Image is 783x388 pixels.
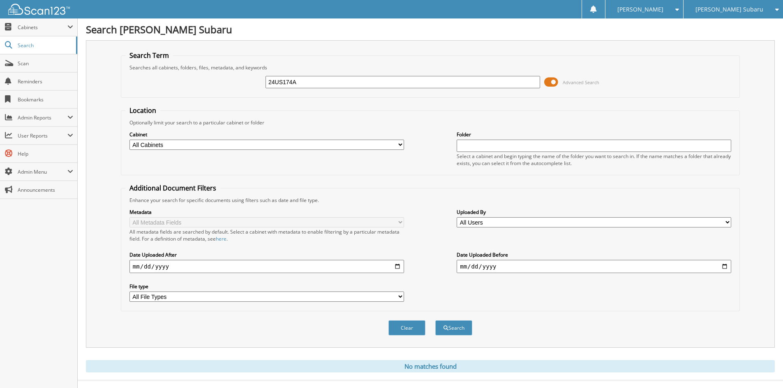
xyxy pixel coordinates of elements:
[129,131,404,138] label: Cabinet
[8,4,70,15] img: scan123-logo-white.svg
[457,131,731,138] label: Folder
[388,320,425,335] button: Clear
[129,228,404,242] div: All metadata fields are searched by default. Select a cabinet with metadata to enable filtering b...
[457,209,731,216] label: Uploaded By
[695,7,763,12] span: [PERSON_NAME] Subaru
[125,184,220,193] legend: Additional Document Filters
[18,168,67,175] span: Admin Menu
[18,132,67,139] span: User Reports
[18,114,67,121] span: Admin Reports
[216,235,226,242] a: here
[457,260,731,273] input: end
[457,153,731,167] div: Select a cabinet and begin typing the name of the folder you want to search in. If the name match...
[125,51,173,60] legend: Search Term
[18,78,73,85] span: Reminders
[125,119,735,126] div: Optionally limit your search to a particular cabinet or folder
[125,197,735,204] div: Enhance your search for specific documents using filters such as date and file type.
[86,23,775,36] h1: Search [PERSON_NAME] Subaru
[18,24,67,31] span: Cabinets
[129,209,404,216] label: Metadata
[129,260,404,273] input: start
[563,79,599,85] span: Advanced Search
[129,283,404,290] label: File type
[129,251,404,258] label: Date Uploaded After
[18,42,72,49] span: Search
[18,96,73,103] span: Bookmarks
[617,7,663,12] span: [PERSON_NAME]
[435,320,472,335] button: Search
[125,106,160,115] legend: Location
[457,251,731,258] label: Date Uploaded Before
[18,150,73,157] span: Help
[125,64,735,71] div: Searches all cabinets, folders, files, metadata, and keywords
[86,360,775,372] div: No matches found
[18,60,73,67] span: Scan
[18,186,73,193] span: Announcements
